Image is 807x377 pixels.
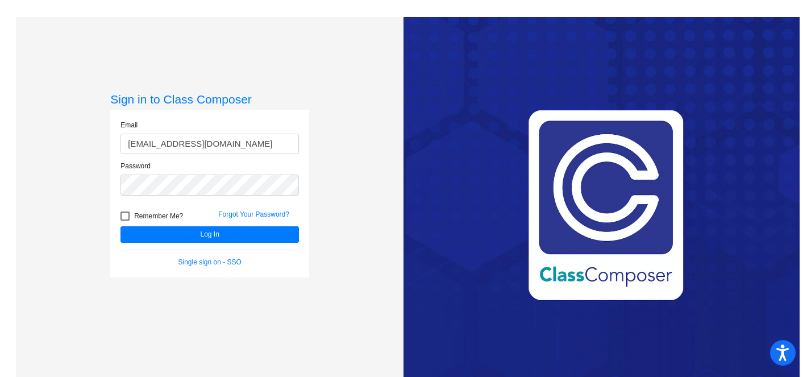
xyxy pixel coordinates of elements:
[178,258,242,266] a: Single sign on - SSO
[120,226,299,243] button: Log In
[120,120,138,130] label: Email
[218,210,289,218] a: Forgot Your Password?
[120,161,151,171] label: Password
[134,209,183,223] span: Remember Me?
[110,92,309,106] h3: Sign in to Class Composer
